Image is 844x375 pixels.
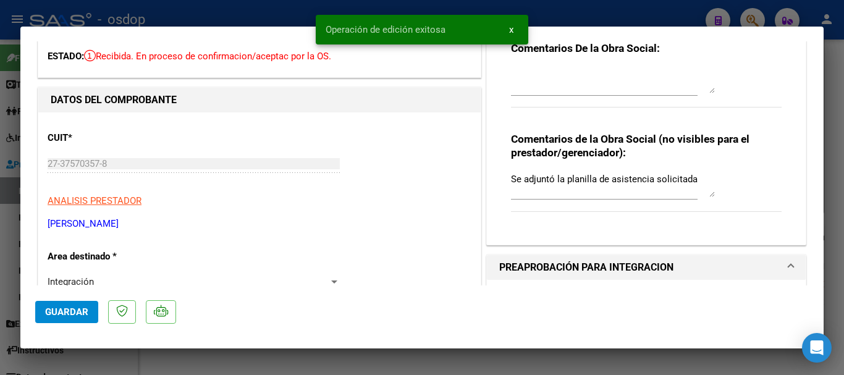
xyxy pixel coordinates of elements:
[35,301,98,323] button: Guardar
[802,333,832,363] div: Open Intercom Messenger
[509,24,513,35] span: x
[48,131,175,145] p: CUIT
[499,260,673,275] h1: PREAPROBACIÓN PARA INTEGRACION
[487,255,806,280] mat-expansion-panel-header: PREAPROBACIÓN PARA INTEGRACION
[511,133,749,159] strong: Comentarios de la Obra Social (no visibles para el prestador/gerenciador):
[48,195,141,206] span: ANALISIS PRESTADOR
[499,19,523,41] button: x
[48,217,471,231] p: [PERSON_NAME]
[48,276,94,287] span: Integración
[84,51,331,62] span: Recibida. En proceso de confirmacion/aceptac por la OS.
[487,21,806,245] div: COMENTARIOS
[48,250,175,264] p: Area destinado *
[45,306,88,318] span: Guardar
[511,42,660,54] strong: Comentarios De la Obra Social:
[51,94,177,106] strong: DATOS DEL COMPROBANTE
[48,51,84,62] span: ESTADO:
[326,23,445,36] span: Operación de edición exitosa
